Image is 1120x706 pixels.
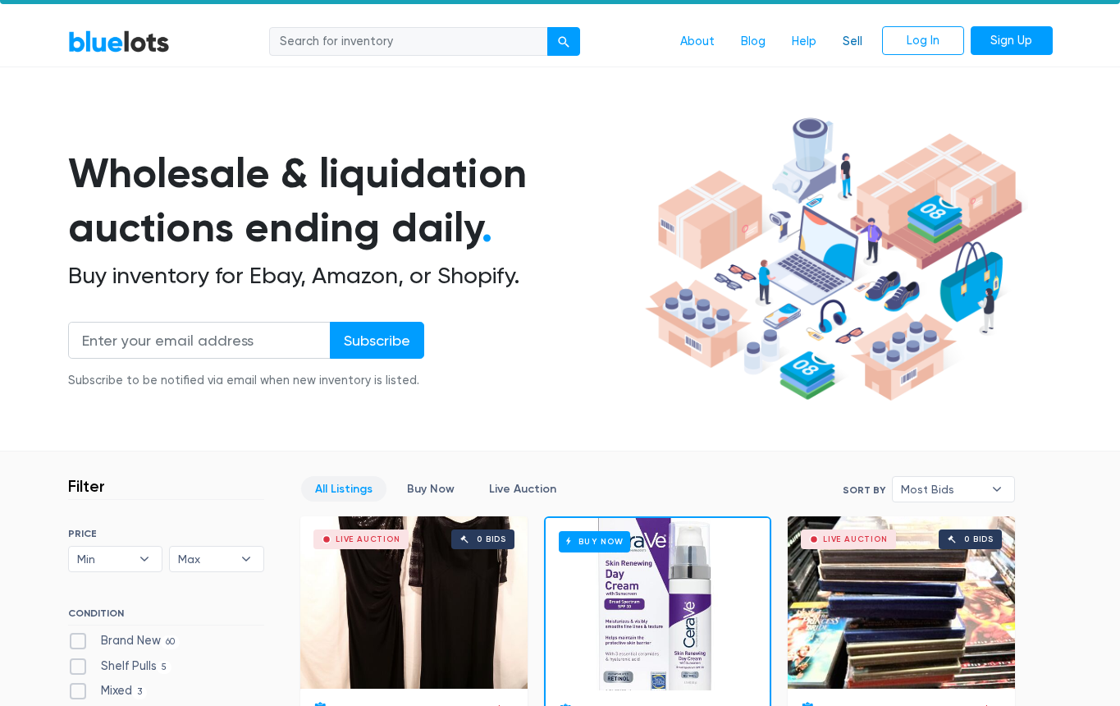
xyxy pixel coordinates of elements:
a: Sell [830,26,875,57]
h6: CONDITION [68,607,264,626]
img: hero-ee84e7d0318cb26816c560f6b4441b76977f77a177738b4e94f68c95b2b83dbb.png [639,110,1028,409]
span: Min [77,547,131,571]
a: Live Auction 0 bids [788,516,1015,689]
label: Mixed [68,682,148,700]
h1: Wholesale & liquidation auctions ending daily [68,146,639,255]
a: Buy Now [546,518,770,690]
h6: PRICE [68,528,264,539]
b: ▾ [229,547,263,571]
h6: Buy Now [559,531,630,552]
a: Log In [882,26,964,56]
div: Subscribe to be notified via email when new inventory is listed. [68,372,424,390]
span: . [482,203,492,252]
h2: Buy inventory for Ebay, Amazon, or Shopify. [68,262,639,290]
input: Enter your email address [68,322,331,359]
span: 3 [132,686,148,699]
div: Live Auction [823,535,888,543]
div: Live Auction [336,535,400,543]
span: Most Bids [901,477,983,502]
a: About [667,26,728,57]
a: BlueLots [68,30,170,53]
label: Sort By [843,483,885,497]
span: 60 [161,635,181,649]
a: Help [779,26,830,57]
input: Subscribe [330,322,424,359]
a: Sign Up [971,26,1053,56]
div: 0 bids [477,535,506,543]
input: Search for inventory [269,27,548,57]
a: All Listings [301,476,386,502]
a: Blog [728,26,779,57]
label: Shelf Pulls [68,658,172,676]
span: Max [178,547,232,571]
h3: Filter [68,476,105,496]
a: Buy Now [393,476,469,502]
b: ▾ [127,547,162,571]
a: Live Auction [475,476,570,502]
a: Live Auction 0 bids [300,516,528,689]
label: Brand New [68,632,181,650]
b: ▾ [980,477,1014,502]
span: 5 [157,661,172,674]
div: 0 bids [964,535,994,543]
